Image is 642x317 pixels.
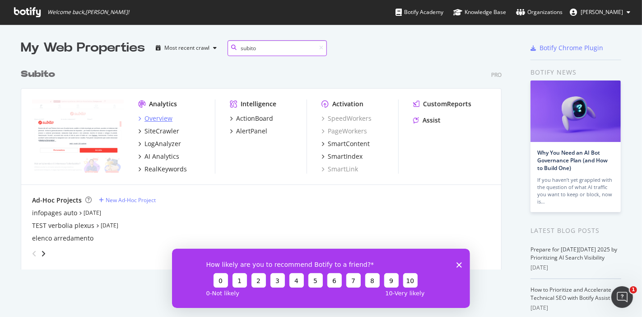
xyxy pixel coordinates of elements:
[516,8,563,17] div: Organizations
[152,41,220,55] button: Most recent crawl
[611,286,633,308] iframe: Intercom live chat
[32,196,82,205] div: Ad-Hoc Projects
[395,8,443,17] div: Botify Academy
[530,286,611,302] a: How to Prioritize and Accelerate Technical SEO with Botify Assist
[32,221,94,230] a: TEST verbolia plexus
[149,99,177,109] div: Analytics
[530,80,621,142] img: Why You Need an AI Bot Governance Plan (and How to Build One)
[630,286,637,293] span: 1
[530,264,621,272] div: [DATE]
[230,114,273,123] a: ActionBoard
[144,165,187,174] div: RealKeywords
[423,99,471,109] div: CustomReports
[321,127,367,136] a: PageWorkers
[230,127,267,136] a: AlertPanel
[236,127,267,136] div: AlertPanel
[84,209,101,217] a: [DATE]
[47,9,129,16] span: Welcome back, [PERSON_NAME] !
[530,304,621,312] div: [DATE]
[413,116,441,125] a: Assist
[530,246,617,261] a: Prepare for [DATE][DATE] 2025 by Prioritizing AI Search Visibility
[144,127,179,136] div: SiteCrawler
[144,114,172,123] div: Overview
[540,43,603,52] div: Botify Chrome Plugin
[40,249,47,258] div: angle-right
[32,208,77,218] a: infopages auto
[332,99,363,109] div: Activation
[101,222,118,229] a: [DATE]
[423,116,441,125] div: Assist
[21,57,509,270] div: grid
[321,165,358,174] a: SmartLink
[138,139,181,148] a: LogAnalyzer
[321,139,370,148] a: SmartContent
[21,70,55,79] b: Subito
[106,196,156,204] div: New Ad-Hoc Project
[21,39,145,57] div: My Web Properties
[530,67,621,77] div: Botify news
[413,99,471,109] a: CustomReports
[530,226,621,236] div: Latest Blog Posts
[241,99,276,109] div: Intelligence
[236,114,273,123] div: ActionBoard
[563,5,637,19] button: [PERSON_NAME]
[144,152,179,161] div: AI Analytics
[328,139,370,148] div: SmartContent
[144,139,181,148] div: LogAnalyzer
[321,152,363,161] a: SmartIndex
[138,114,172,123] a: Overview
[491,71,502,79] div: Pro
[32,99,124,173] img: subito.it
[537,176,614,205] div: If you haven’t yet grappled with the question of what AI traffic you want to keep or block, now is…
[138,152,179,161] a: AI Analytics
[537,149,608,172] a: Why You Need an AI Bot Governance Plan (and How to Build One)
[172,249,470,308] iframe: Survey from Botify
[328,152,363,161] div: SmartIndex
[138,127,179,136] a: SiteCrawler
[138,165,187,174] a: RealKeywords
[99,196,156,204] a: New Ad-Hoc Project
[453,8,506,17] div: Knowledge Base
[321,114,372,123] a: SpeedWorkers
[28,246,40,261] div: angle-left
[228,40,327,56] input: Search
[164,45,209,51] div: Most recent crawl
[581,8,623,16] span: Marta Monforte
[530,43,603,52] a: Botify Chrome Plugin
[32,234,93,243] a: elenco arredamento
[21,68,59,81] a: Subito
